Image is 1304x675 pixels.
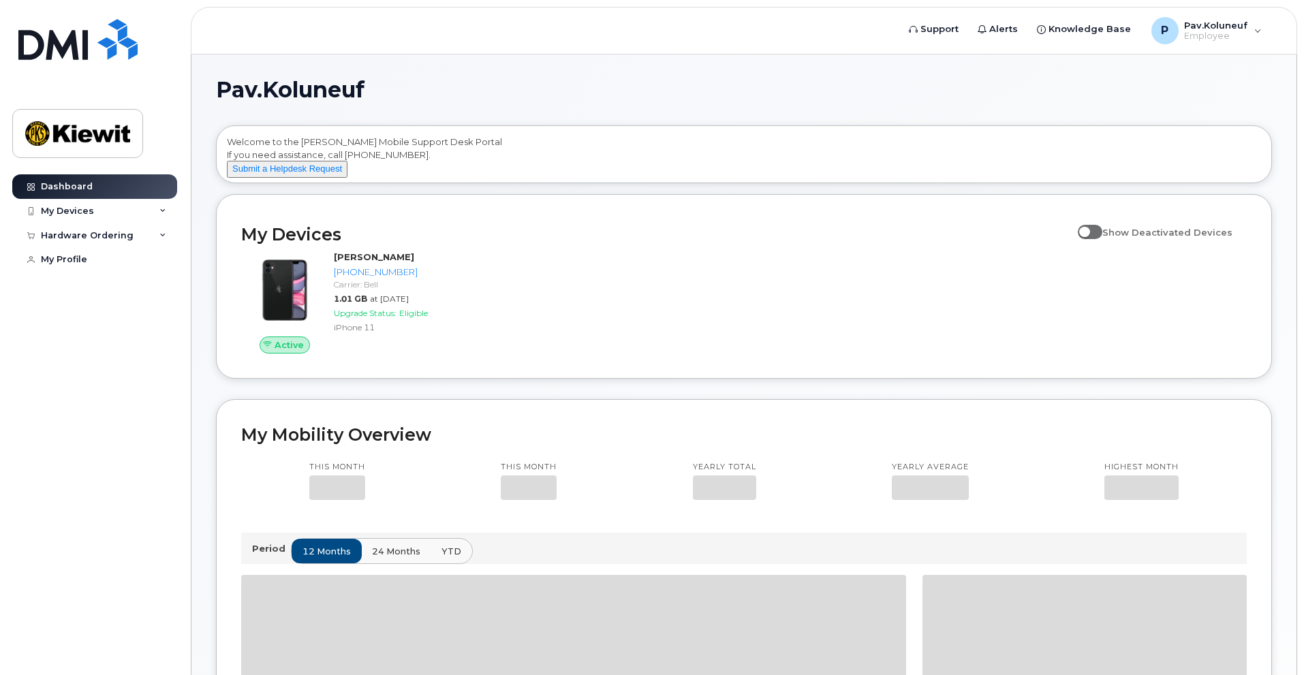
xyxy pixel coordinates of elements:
span: Show Deactivated Devices [1102,227,1232,238]
span: Eligible [399,308,428,318]
button: Submit a Helpdesk Request [227,161,347,178]
span: 1.01 GB [334,294,367,304]
strong: [PERSON_NAME] [334,251,414,262]
p: Yearly total [693,462,756,473]
img: iPhone_11.jpg [252,257,317,323]
div: iPhone 11 [334,321,475,333]
input: Show Deactivated Devices [1078,219,1089,230]
div: [PHONE_NUMBER] [334,266,475,279]
span: Active [275,339,304,351]
span: Pav.Koluneuf [216,80,364,100]
div: Welcome to the [PERSON_NAME] Mobile Support Desk Portal If you need assistance, call [PHONE_NUMBER]. [227,136,1261,178]
h2: My Mobility Overview [241,424,1247,445]
p: This month [309,462,365,473]
span: 24 months [372,545,420,558]
span: YTD [441,545,461,558]
span: at [DATE] [370,294,409,304]
h2: My Devices [241,224,1071,245]
span: Upgrade Status: [334,308,397,318]
p: Highest month [1104,462,1179,473]
p: Yearly average [892,462,969,473]
p: Period [252,542,291,555]
a: Submit a Helpdesk Request [227,163,347,174]
p: This month [501,462,557,473]
a: Active[PERSON_NAME][PHONE_NUMBER]Carrier: Bell1.01 GBat [DATE]Upgrade Status:EligibleiPhone 11 [241,251,480,354]
div: Carrier: Bell [334,279,475,290]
